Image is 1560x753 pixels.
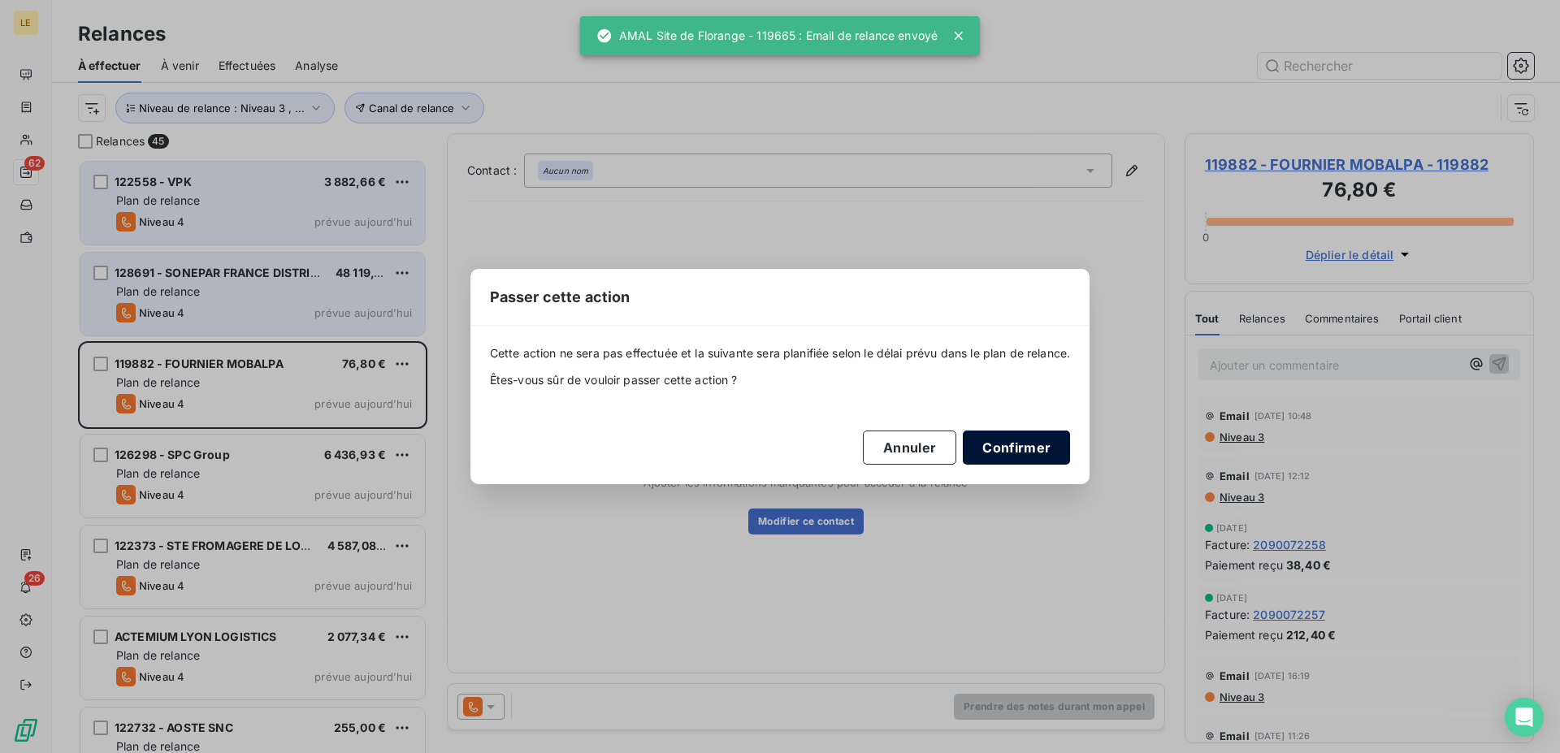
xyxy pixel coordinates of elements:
span: Êtes-vous sûr de vouloir passer cette action ? [490,372,1071,388]
span: Passer cette action [490,286,630,308]
div: Open Intercom Messenger [1505,698,1544,737]
button: Annuler [863,431,956,465]
button: Confirmer [963,431,1070,465]
span: Cette action ne sera pas effectuée et la suivante sera planifiée selon le délai prévu dans le pla... [490,345,1071,361]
